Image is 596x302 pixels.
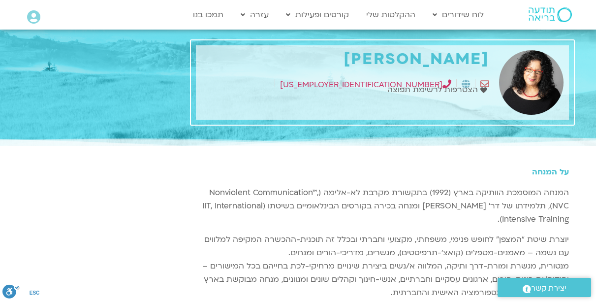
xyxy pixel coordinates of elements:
[280,79,451,90] a: [US_EMPLOYER_IDENTIFICATION_NUMBER]
[196,186,569,226] p: המנחה המוסמכת הוותיקה בארץ (1992) בתקשורת מקרבת לא-אלימה (Nonviolent Communication™, NVC), תלמידת...
[428,5,489,24] a: לוח שידורים
[281,5,354,24] a: קורסים ופעילות
[361,5,420,24] a: ההקלטות שלי
[236,5,274,24] a: עזרה
[201,50,489,68] h1: [PERSON_NAME]
[387,83,489,97] a: הצטרפות לרשימת תפוצה
[387,83,480,97] span: הצטרפות לרשימת תפוצה
[188,5,228,24] a: תמכו בנו
[498,278,591,297] a: יצירת קשר
[196,168,569,176] h5: על המנחה
[529,7,572,22] img: תודעה בריאה
[531,282,566,295] span: יצירת קשר
[196,233,569,300] p: יוצרת שיטת “המצפן” לחופש פנימי, משפחתי, מקצועי וחברתי ובכלל זה תוכנית-ההכשרה המקיפה למלווים עם נש...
